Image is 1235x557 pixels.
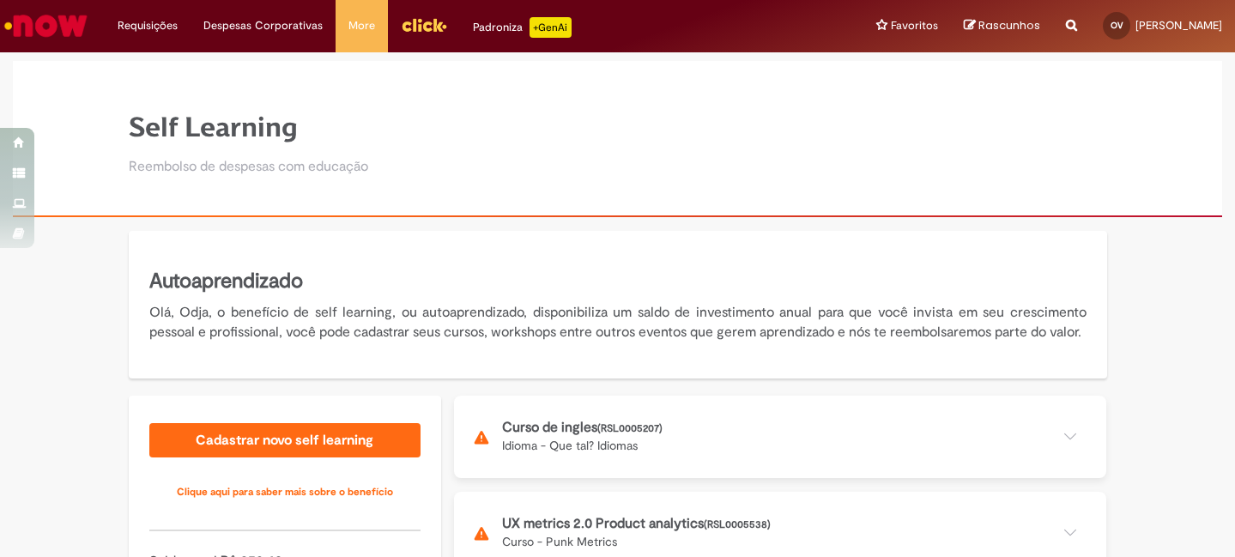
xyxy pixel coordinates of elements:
[149,423,421,457] a: Cadastrar novo self learning
[129,112,368,142] h1: Self Learning
[530,17,572,38] p: +GenAi
[2,9,90,43] img: ServiceNow
[203,17,323,34] span: Despesas Corporativas
[891,17,938,34] span: Favoritos
[348,17,375,34] span: More
[978,17,1040,33] span: Rascunhos
[1135,18,1222,33] span: [PERSON_NAME]
[1111,20,1123,31] span: OV
[118,17,178,34] span: Requisições
[129,160,368,175] h2: Reembolso de despesas com educação
[473,17,572,38] div: Padroniza
[149,303,1087,342] p: Olá, Odja, o benefício de self learning, ou autoaprendizado, disponibiliza um saldo de investimen...
[401,12,447,38] img: click_logo_yellow_360x200.png
[964,18,1040,34] a: Rascunhos
[149,267,1087,296] h5: Autoaprendizado
[149,475,421,509] a: Clique aqui para saber mais sobre o benefício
